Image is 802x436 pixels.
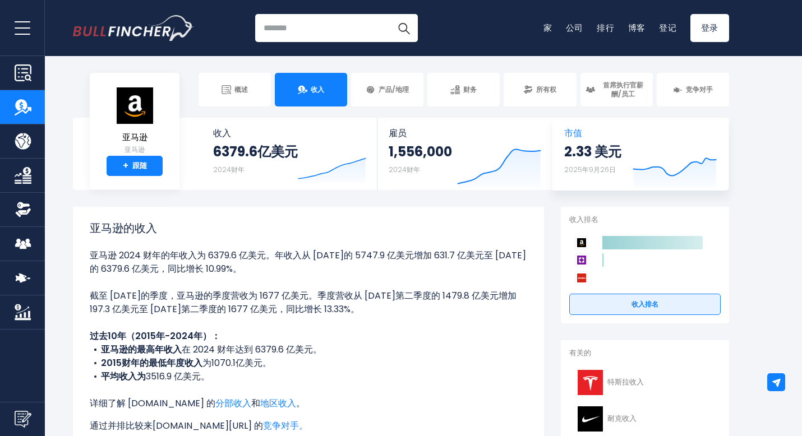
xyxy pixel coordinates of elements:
font: 详细了解 [DOMAIN_NAME] 的 [90,397,215,410]
font: 亚马逊 2024 财年的年收入为 6379.6 亿美元。年收入从 [DATE]的 5747.9 亿美元增加 631.7 亿美元至 [DATE]的 6379.6 亿美元，同比增长 10.99%。 [90,249,526,275]
a: 产品/地理 [351,73,423,106]
font: 首席执行官薪酬/员工 [603,80,643,99]
font: 亚马逊 [125,145,145,154]
font: 和 [251,397,260,410]
font: 在 2024 财年达到 6379.6 亿美元。 [182,343,322,356]
font: 2025年9月26日 [564,165,616,174]
font: + [123,159,128,172]
font: 市值 [564,127,582,140]
font: 所有权 [536,85,556,94]
font: 2024财年 [389,165,420,174]
a: 收入 [275,73,347,106]
font: 平均收入为 [101,370,146,383]
font: 为1070.1亿美元。 [202,356,271,369]
img: Bullfincher 徽标 [73,15,194,41]
a: 竞争对手。 [263,419,308,432]
font: 过去10年（2015年-2024年）： [90,330,220,342]
font: 收入排名 [632,299,658,309]
font: 特斯拉收入 [607,377,644,387]
font: 收入 [213,127,231,140]
font: 通过并排比较来 [90,419,153,432]
font: 亚马逊 [122,131,148,143]
a: 分部收入 [215,397,251,410]
font: 截至 [DATE]的季度，亚马逊的季度营收为 1677 亿美元。季度营收从 [DATE]第二季度的 1479.8 亿美元增加 197.3 亿美元至 [DATE]第二季度的 1677 亿美元，同比... [90,289,517,316]
a: 前往主页 [73,15,193,41]
a: 地区收入 [260,397,296,410]
img: AutoZone竞争对手徽标 [575,271,588,285]
a: 排行 [597,22,615,34]
font: 财务 [463,85,477,94]
font: 跟随 [132,160,147,171]
font: 。 [296,397,305,410]
font: 亚马逊的最高年收入 [101,343,182,356]
font: 耐克收入 [607,413,637,424]
img: Wayfair 竞争对手徽标 [575,253,588,267]
font: 亚马逊的收入 [90,220,157,236]
font: 登录 [701,22,719,34]
a: 竞争对手 [657,73,729,106]
font: 有关的 [569,347,591,358]
a: 特斯拉收入 [569,367,721,398]
a: 所有权 [504,73,576,106]
a: +跟随 [107,156,163,176]
a: 家 [543,22,552,34]
font: 收入 [311,85,324,94]
a: 财务 [427,73,500,106]
font: 雇员 [389,127,407,140]
a: 市值 2.33 美元 2025年9月26日 [553,118,728,190]
font: 6379.6亿美元 [213,142,298,161]
font: 2.33 美元 [564,142,621,161]
a: 亚马逊 亚马逊 [114,86,155,156]
font: [DOMAIN_NAME][URL] 的 [153,419,263,432]
a: 公司 [566,22,584,34]
font: 产品/地理 [379,85,409,94]
img: 特斯拉标志 [576,370,604,395]
font: 概述 [234,85,248,94]
a: 登录 [690,14,730,42]
font: 1,556,000 [389,142,452,161]
button: 搜索 [390,14,418,42]
font: 3516.9 亿美元。 [146,370,210,383]
a: 收入 6379.6亿美元 2024财年 [202,118,377,190]
a: 登记 [659,22,677,34]
a: 收入排名 [569,294,721,315]
a: 概述 [199,73,271,106]
a: 首席执行官薪酬/员工 [580,73,653,106]
a: 雇员 1,556,000 2024财年 [377,118,552,190]
a: 耐克收入 [569,403,721,434]
img: NKE 标志 [576,406,604,432]
a: 博客 [628,22,646,34]
img: 所有权 [15,201,31,218]
font: 竞争对手 [686,85,713,94]
font: 2015财年的最低年度收入 [101,356,202,369]
font: 收入排名 [569,214,598,225]
font: 2024财年 [213,165,245,174]
img: Amazon.com 竞争对手徽标 [575,236,588,249]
